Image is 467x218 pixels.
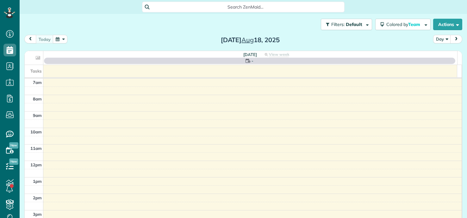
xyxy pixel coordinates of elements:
[33,80,42,85] span: 7am
[433,35,451,43] button: Day
[321,19,372,30] button: Filters: Default
[211,36,290,43] h2: [DATE] 18, 2025
[243,52,257,57] span: [DATE]
[408,22,421,27] span: Team
[9,142,18,149] span: New
[24,35,36,43] button: prev
[33,179,42,184] span: 1pm
[375,19,431,30] button: Colored byTeam
[30,162,42,167] span: 12pm
[252,58,253,64] span: -
[346,22,363,27] span: Default
[269,52,289,57] span: View week
[33,212,42,217] span: 3pm
[331,22,345,27] span: Filters:
[30,68,42,74] span: Tasks
[30,146,42,151] span: 11am
[241,36,254,44] span: Aug
[30,129,42,134] span: 10am
[433,19,462,30] button: Actions
[9,158,18,165] span: New
[318,19,372,30] a: Filters: Default
[33,113,42,118] span: 9am
[33,195,42,200] span: 2pm
[33,96,42,101] span: 8am
[386,22,422,27] span: Colored by
[450,35,462,43] button: next
[36,35,53,43] button: today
